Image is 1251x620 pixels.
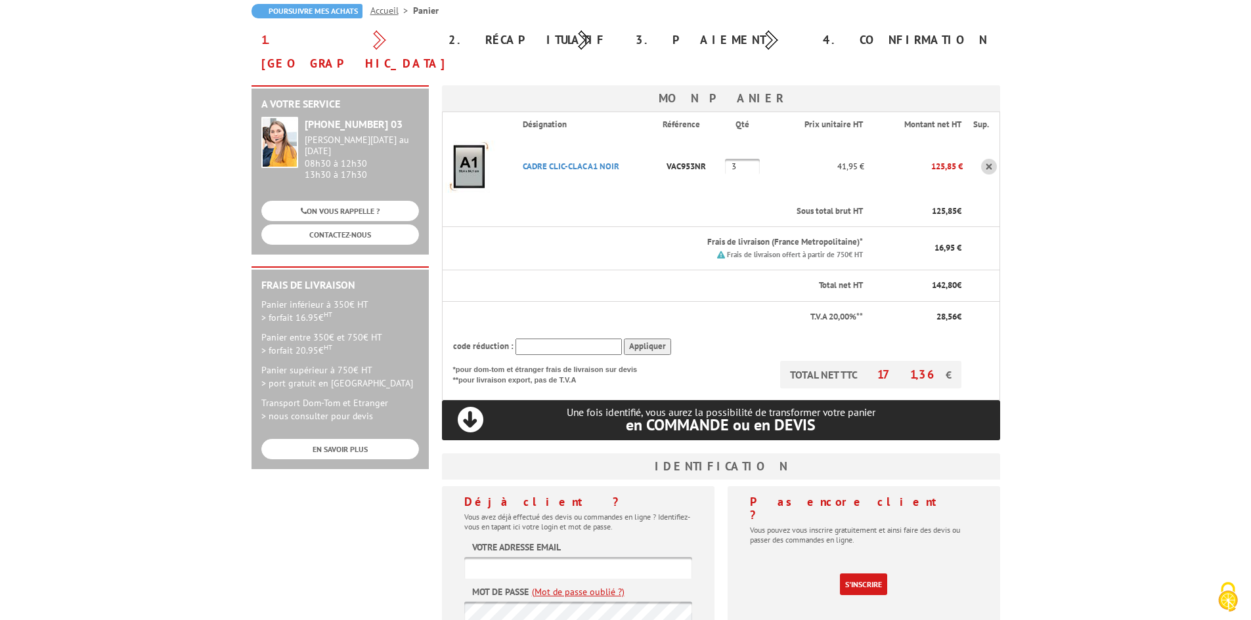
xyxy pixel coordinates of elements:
[453,361,650,385] p: *pour dom-tom et étranger frais de livraison sur devis **pour livraison export, pas de T.V.A
[261,224,419,245] a: CONTACTEZ-NOUS
[663,155,725,178] p: VAC953NR
[877,367,946,382] span: 171,36
[750,495,978,522] h4: Pas encore client ?
[439,28,626,52] div: 2. Récapitulatif
[936,311,957,322] span: 28,56
[261,396,419,423] p: Transport Dom-Tom et Etranger
[261,312,332,323] span: > forfait 16.95€
[875,205,961,218] p: €
[453,279,864,292] p: Total net HT
[523,161,619,172] a: CADRE CLIC-CLAC A1 NOIR
[963,112,999,137] th: Sup.
[261,98,419,110] h2: A votre service
[781,119,863,131] p: Prix unitaire HT
[532,585,625,598] a: (Mot de passe oublié ?)
[512,196,864,227] th: Sous total brut HT
[261,279,419,291] h2: Frais de Livraison
[875,279,961,292] p: €
[472,541,561,554] label: Votre adresse email
[261,344,332,356] span: > forfait 20.95€
[464,512,692,531] p: Vous avez déjà effectué des devis ou commandes en ligne ? Identifiez-vous en tapant ici votre log...
[512,112,663,137] th: Désignation
[875,119,961,131] p: Montant net HT
[261,410,373,422] span: > nous consulter pour devis
[442,453,1000,480] h3: Identification
[626,415,816,435] span: en COMMANDE ou en DEVIS
[717,251,725,258] img: picto.png
[261,377,413,389] span: > port gratuit en [GEOGRAPHIC_DATA]
[443,140,495,193] img: CADRE CLIC-CLAC A1 NOIR
[932,279,957,291] span: 142,80
[305,134,419,180] div: 08h30 à 12h30 13h30 à 17h30
[727,250,863,259] small: Frais de livraison offert à partir de 750€ HT
[324,342,332,352] sup: HT
[934,242,961,253] span: 16,95 €
[725,112,771,137] th: Qté
[663,119,724,131] p: Référence
[261,117,298,168] img: widget-service.jpg
[324,310,332,319] sup: HT
[626,28,813,52] div: 3. Paiement
[780,361,961,388] p: TOTAL NET TTC €
[261,201,419,221] a: ON VOUS RAPPELLE ?
[864,155,963,178] p: 125,85 €
[840,573,887,595] a: S'inscrire
[472,585,529,598] label: Mot de passe
[1205,575,1251,620] button: Cookies (fenêtre modale)
[453,311,864,323] p: T.V.A 20,00%**
[813,28,1000,52] div: 4. Confirmation
[413,4,439,17] li: Panier
[750,525,978,545] p: Vous pouvez vous inscrire gratuitement et ainsi faire des devis ou passer des commandes en ligne.
[261,363,419,390] p: Panier supérieur à 750€ HT
[932,205,957,217] span: 125,85
[624,339,671,355] input: Appliquer
[261,331,419,357] p: Panier entre 350€ et 750€ HT
[261,298,419,324] p: Panier inférieur à 350€ HT
[442,406,1000,433] p: Une fois identifié, vous aurez la possibilité de transformer votre panier
[464,495,692,508] h4: Déjà client ?
[370,5,413,16] a: Accueil
[305,134,419,157] div: [PERSON_NAME][DATE] au [DATE]
[523,236,863,249] p: Frais de livraison (France Metropolitaine)*
[305,117,403,131] strong: [PHONE_NUMBER] 03
[875,311,961,323] p: €
[261,439,419,459] a: EN SAVOIR PLUS
[252,4,362,18] a: Poursuivre mes achats
[252,28,439,75] div: 1. [GEOGRAPHIC_DATA]
[442,85,1000,112] h3: Mon panier
[453,341,514,352] span: code réduction :
[1212,581,1244,613] img: Cookies (fenêtre modale)
[771,155,864,178] p: 41,95 €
